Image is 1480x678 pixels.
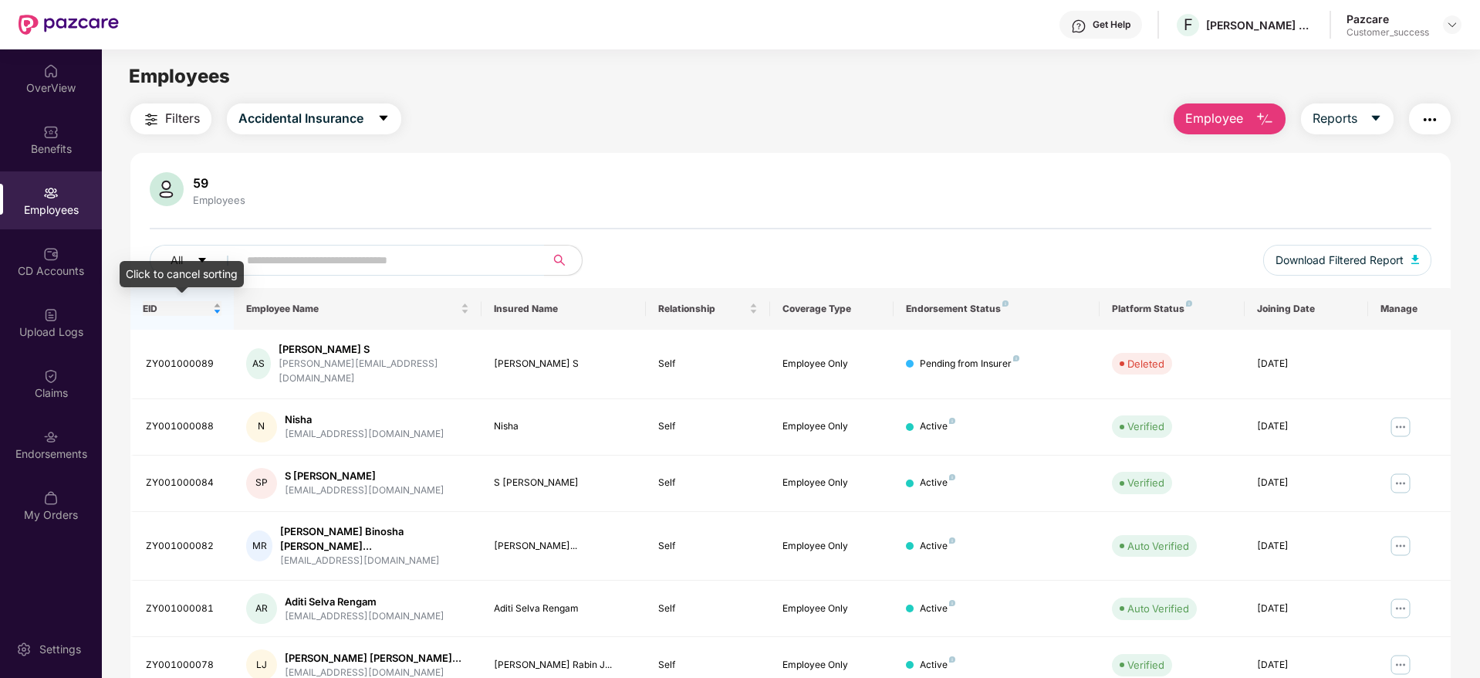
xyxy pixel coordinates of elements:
div: Self [658,476,757,490]
div: ZY001000084 [146,476,221,490]
span: caret-down [377,112,390,126]
img: manageButton [1388,653,1413,677]
div: AR [246,593,277,624]
th: Insured Name [482,288,647,330]
button: Employee [1174,103,1286,134]
img: svg+xml;base64,PHN2ZyB4bWxucz0iaHR0cDovL3d3dy53My5vcmcvMjAwMC9zdmciIHdpZHRoPSIyNCIgaGVpZ2h0PSIyNC... [142,110,161,129]
div: [DATE] [1257,419,1356,434]
div: Click to cancel sorting [120,261,244,287]
div: [PERSON_NAME] S [279,342,469,357]
div: Employee Only [782,357,881,371]
div: Self [658,419,757,434]
div: [PERSON_NAME] Rabin J... [494,658,634,673]
th: Coverage Type [770,288,894,330]
img: svg+xml;base64,PHN2ZyB4bWxucz0iaHR0cDovL3d3dy53My5vcmcvMjAwMC9zdmciIHdpZHRoPSI4IiBoZWlnaHQ9IjgiIH... [1186,300,1192,307]
div: [EMAIL_ADDRESS][DOMAIN_NAME] [285,483,444,498]
div: 59 [190,175,248,191]
img: svg+xml;base64,PHN2ZyBpZD0iSG9tZSIgeG1sbnM9Imh0dHA6Ly93d3cudzMub3JnLzIwMDAvc3ZnIiB3aWR0aD0iMjAiIG... [43,63,59,79]
img: svg+xml;base64,PHN2ZyB4bWxucz0iaHR0cDovL3d3dy53My5vcmcvMjAwMC9zdmciIHhtbG5zOnhsaW5rPSJodHRwOi8vd3... [150,172,184,206]
div: Pending from Insurer [920,357,1019,371]
div: Active [920,658,955,673]
span: Employee Name [246,303,458,315]
div: [PERSON_NAME]... [494,539,634,554]
div: Employee Only [782,658,881,673]
div: Employees [190,194,248,206]
div: Employee Only [782,476,881,490]
th: Joining Date [1245,288,1368,330]
img: svg+xml;base64,PHN2ZyB4bWxucz0iaHR0cDovL3d3dy53My5vcmcvMjAwMC9zdmciIHhtbG5zOnhsaW5rPSJodHRwOi8vd3... [1411,255,1419,264]
img: svg+xml;base64,PHN2ZyB4bWxucz0iaHR0cDovL3d3dy53My5vcmcvMjAwMC9zdmciIHdpZHRoPSI4IiBoZWlnaHQ9IjgiIH... [949,418,955,424]
div: Employee Only [782,419,881,434]
img: svg+xml;base64,PHN2ZyB4bWxucz0iaHR0cDovL3d3dy53My5vcmcvMjAwMC9zdmciIHdpZHRoPSI4IiBoZWlnaHQ9IjgiIH... [949,474,955,480]
img: svg+xml;base64,PHN2ZyB4bWxucz0iaHR0cDovL3d3dy53My5vcmcvMjAwMC9zdmciIHdpZHRoPSI4IiBoZWlnaHQ9IjgiIH... [949,537,955,544]
div: ZY001000089 [146,357,221,371]
div: Verified [1127,657,1164,673]
div: Nisha [494,419,634,434]
th: Manage [1368,288,1451,330]
div: ZY001000078 [146,658,221,673]
img: svg+xml;base64,PHN2ZyBpZD0iTXlfT3JkZXJzIiBkYXRhLW5hbWU9Ik15IE9yZGVycyIgeG1sbnM9Imh0dHA6Ly93d3cudz... [43,490,59,506]
div: Aditi Selva Rengam [494,602,634,616]
span: All [171,252,183,269]
div: Platform Status [1112,303,1232,315]
div: Aditi Selva Rengam [285,595,444,609]
button: Filters [130,103,211,134]
div: Active [920,602,955,616]
div: Self [658,539,757,554]
div: SP [246,468,277,499]
th: Relationship [646,288,769,330]
div: [PERSON_NAME] Binosha [PERSON_NAME]... [280,524,468,554]
div: N [246,412,277,442]
img: svg+xml;base64,PHN2ZyB4bWxucz0iaHR0cDovL3d3dy53My5vcmcvMjAwMC9zdmciIHdpZHRoPSIyNCIgaGVpZ2h0PSIyNC... [1421,110,1439,129]
span: caret-down [197,255,208,267]
div: Self [658,658,757,673]
div: [EMAIL_ADDRESS][DOMAIN_NAME] [285,609,444,624]
img: svg+xml;base64,PHN2ZyB4bWxucz0iaHR0cDovL3d3dy53My5vcmcvMjAwMC9zdmciIHhtbG5zOnhsaW5rPSJodHRwOi8vd3... [1255,110,1274,129]
span: Employee [1185,109,1243,128]
span: Download Filtered Report [1276,252,1404,269]
div: Active [920,539,955,554]
div: ZY001000082 [146,539,221,554]
img: manageButton [1388,534,1413,558]
span: EID [143,303,210,315]
div: Auto Verified [1127,601,1189,616]
img: svg+xml;base64,PHN2ZyBpZD0iRHJvcGRvd24tMzJ4MzIiIHhtbG5zPSJodHRwOi8vd3d3LnczLm9yZy8yMDAwL3N2ZyIgd2... [1446,19,1458,31]
div: [DATE] [1257,476,1356,490]
div: MR [246,531,273,561]
div: [DATE] [1257,658,1356,673]
img: manageButton [1388,415,1413,439]
img: svg+xml;base64,PHN2ZyBpZD0iRW5kb3JzZW1lbnRzIiB4bWxucz0iaHR0cDovL3d3dy53My5vcmcvMjAwMC9zdmciIHdpZH... [43,429,59,445]
span: Employees [129,65,230,87]
img: svg+xml;base64,PHN2ZyBpZD0iQmVuZWZpdHMiIHhtbG5zPSJodHRwOi8vd3d3LnczLm9yZy8yMDAwL3N2ZyIgd2lkdGg9Ij... [43,124,59,140]
img: svg+xml;base64,PHN2ZyBpZD0iVXBsb2FkX0xvZ3MiIGRhdGEtbmFtZT0iVXBsb2FkIExvZ3MiIHhtbG5zPSJodHRwOi8vd3... [43,307,59,323]
button: Reportscaret-down [1301,103,1394,134]
img: manageButton [1388,596,1413,621]
img: svg+xml;base64,PHN2ZyB4bWxucz0iaHR0cDovL3d3dy53My5vcmcvMjAwMC9zdmciIHdpZHRoPSI4IiBoZWlnaHQ9IjgiIH... [949,656,955,663]
img: svg+xml;base64,PHN2ZyB4bWxucz0iaHR0cDovL3d3dy53My5vcmcvMjAwMC9zdmciIHdpZHRoPSI4IiBoZWlnaHQ9IjgiIH... [1013,355,1019,361]
img: manageButton [1388,471,1413,496]
img: svg+xml;base64,PHN2ZyBpZD0iSGVscC0zMngzMiIgeG1sbnM9Imh0dHA6Ly93d3cudzMub3JnLzIwMDAvc3ZnIiB3aWR0aD... [1071,19,1086,34]
div: [PERSON_NAME] S [494,357,634,371]
div: [DATE] [1257,602,1356,616]
div: Get Help [1093,19,1130,31]
span: Filters [165,109,200,128]
div: Customer_success [1347,26,1429,39]
div: ZY001000081 [146,602,221,616]
span: caret-down [1370,112,1382,126]
div: Employee Only [782,602,881,616]
div: Self [658,602,757,616]
button: Allcaret-down [150,245,244,276]
div: ZY001000088 [146,419,221,434]
img: svg+xml;base64,PHN2ZyBpZD0iQ2xhaW0iIHhtbG5zPSJodHRwOi8vd3d3LnczLm9yZy8yMDAwL3N2ZyIgd2lkdGg9IjIwIi... [43,368,59,384]
span: Reports [1313,109,1357,128]
div: [PERSON_NAME] & [PERSON_NAME] Labs Private Limited [1206,18,1314,32]
img: svg+xml;base64,PHN2ZyB4bWxucz0iaHR0cDovL3d3dy53My5vcmcvMjAwMC9zdmciIHdpZHRoPSI4IiBoZWlnaHQ9IjgiIH... [1002,300,1009,307]
div: [DATE] [1257,357,1356,371]
div: [PERSON_NAME] [PERSON_NAME]... [285,651,461,666]
div: Verified [1127,475,1164,490]
button: search [544,245,583,276]
div: [DATE] [1257,539,1356,554]
div: Active [920,419,955,434]
div: Verified [1127,419,1164,434]
span: Relationship [658,303,745,315]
